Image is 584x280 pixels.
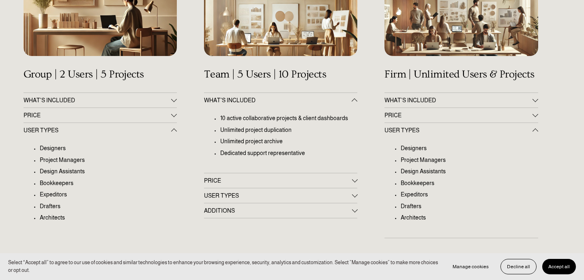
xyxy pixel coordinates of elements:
button: WHAT'S INCLUDED [24,93,177,108]
span: WHAT'S INCLUDED [204,97,352,103]
p: Project Managers [40,156,177,164]
p: Drafters [40,202,177,211]
p: Expeditors [401,190,538,199]
button: Decline all [500,259,537,274]
p: Bookkeepers [40,179,177,187]
span: USER TYPES [24,127,172,134]
span: PRICE [204,177,352,184]
span: WHAT'S INCLUDED [24,97,172,103]
span: ADDITIONS [204,207,352,214]
button: PRICE [204,173,358,188]
h4: Firm | Unlimited Users & Projects [384,68,538,81]
p: Select “Accept all” to agree to our use of cookies and similar technologies to enhance your brows... [8,259,438,274]
span: PRICE [384,112,532,118]
button: PRICE [384,108,538,123]
span: USER TYPES [204,192,352,199]
h4: Group | 2 Users | 5 Projects [24,68,177,81]
p: Architects [401,213,538,222]
button: ADDITIONS [204,203,358,218]
p: Designers [401,144,538,153]
h4: Team | 5 Users | 10 Projects [204,68,358,81]
button: WHAT'S INCLUDED [204,93,358,108]
p: Unlimited project duplication [220,126,358,134]
button: USER TYPES [24,123,177,138]
button: Accept all [542,259,576,274]
div: USER TYPES [24,138,177,258]
p: Project Managers [401,156,538,164]
button: WHAT’S INCLUDED [384,93,538,108]
p: Architects [40,213,177,222]
span: PRICE [24,112,172,118]
button: PRICE [24,108,177,123]
p: Designers [40,144,177,153]
p: Expeditors [40,190,177,199]
button: Manage cookies [447,259,495,274]
div: USER TYPES [384,138,538,238]
p: Design Assistants [40,167,177,176]
p: Unlimited project archive [220,137,358,146]
span: Manage cookies [453,264,489,269]
span: WHAT’S INCLUDED [384,97,532,103]
p: Drafters [401,202,538,211]
div: WHAT'S INCLUDED [204,108,358,173]
p: Bookkeepers [401,179,538,187]
button: USER TYPES [204,188,358,203]
span: USER TYPES [384,127,532,134]
button: USER TYPES [384,123,538,138]
span: Decline all [507,264,530,269]
p: 10 active collaborative projects & client dashboards [220,114,358,123]
p: Design Assistants [401,167,538,176]
p: Dedicated support representative [220,149,358,157]
span: Accept all [548,264,570,269]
